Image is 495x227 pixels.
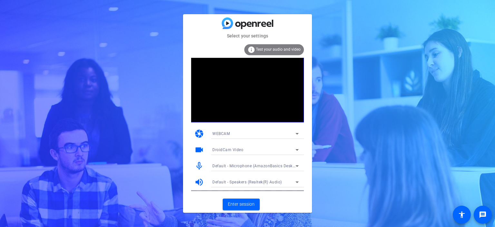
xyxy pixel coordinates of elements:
mat-icon: videocam [194,145,204,155]
mat-card-subtitle: Select your settings [183,32,312,39]
mat-icon: volume_up [194,177,204,187]
span: Default - Speakers (Realtek(R) Audio) [212,180,282,184]
span: Enter session [228,201,255,208]
img: blue-gradient.svg [222,17,273,29]
mat-icon: info [247,46,255,54]
mat-icon: mic_none [194,161,204,171]
mat-icon: camera [194,129,204,139]
span: Default - Microphone (AmazonBasics Desktop Mini Mic) (0d8c:9600) [212,163,341,168]
mat-icon: message [479,211,487,219]
span: Test your audio and video [256,47,301,52]
button: Enter session [223,199,260,210]
mat-icon: accessibility [458,211,466,219]
span: WEBCAM [212,131,230,136]
span: DroidCam Video [212,148,243,152]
